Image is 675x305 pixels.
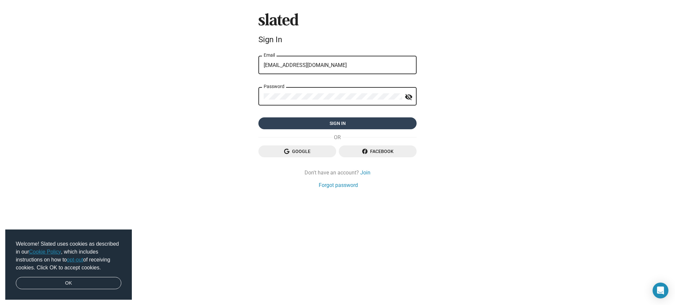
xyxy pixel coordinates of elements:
a: Forgot password [319,182,358,189]
a: dismiss cookie message [16,277,121,290]
mat-icon: visibility_off [405,92,413,102]
div: Open Intercom Messenger [653,283,668,298]
sl-branding: Sign In [258,13,417,47]
button: Google [258,145,336,157]
div: Sign In [258,35,417,44]
a: opt-out [67,257,83,262]
div: Don't have an account? [258,169,417,176]
span: Facebook [344,145,411,157]
button: Show password [402,90,415,104]
div: cookieconsent [5,229,132,300]
a: Cookie Policy [29,249,61,255]
span: Google [264,145,331,157]
span: Sign in [264,117,411,129]
span: Welcome! Slated uses cookies as described in our , which includes instructions on how to of recei... [16,240,121,272]
button: Facebook [339,145,417,157]
a: Join [360,169,370,176]
button: Sign in [258,117,417,129]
